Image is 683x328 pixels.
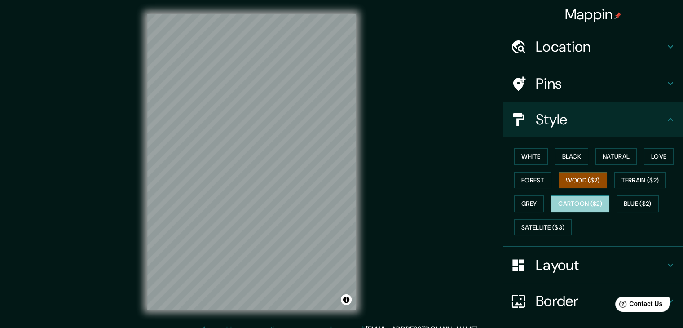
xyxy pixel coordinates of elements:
h4: Style [536,111,665,129]
h4: Layout [536,256,665,274]
canvas: Map [147,14,356,310]
button: Natural [595,148,637,165]
button: Forest [514,172,551,189]
button: Satellite ($3) [514,219,572,236]
button: White [514,148,548,165]
div: Layout [503,247,683,283]
img: pin-icon.png [614,12,621,19]
button: Toggle attribution [341,294,352,305]
button: Grey [514,195,544,212]
h4: Mappin [565,5,622,23]
iframe: Help widget launcher [603,293,673,318]
button: Blue ($2) [617,195,659,212]
h4: Pins [536,75,665,93]
button: Love [644,148,674,165]
button: Cartoon ($2) [551,195,609,212]
div: Pins [503,66,683,102]
button: Wood ($2) [559,172,607,189]
h4: Border [536,292,665,310]
button: Terrain ($2) [614,172,666,189]
div: Border [503,283,683,319]
h4: Location [536,38,665,56]
div: Style [503,102,683,137]
button: Black [555,148,589,165]
div: Location [503,29,683,65]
